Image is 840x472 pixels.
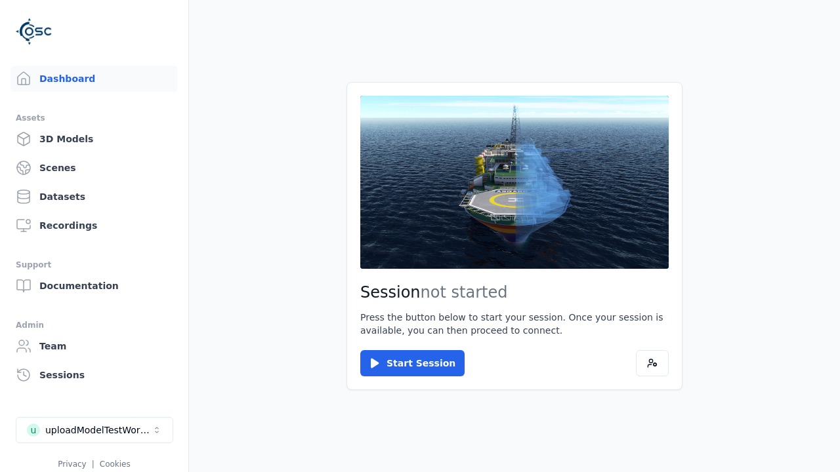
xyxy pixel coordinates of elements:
div: Support [16,257,173,273]
div: uploadModelTestWorkspace [45,423,152,437]
a: Team [10,333,178,359]
a: Recordings [10,212,178,239]
a: Documentation [10,273,178,299]
button: Select a workspace [16,417,173,443]
div: Assets [16,110,173,126]
a: Cookies [100,460,131,469]
img: Logo [16,13,52,50]
a: Sessions [10,362,178,388]
div: u [27,423,40,437]
span: not started [421,283,508,302]
a: Datasets [10,184,178,210]
div: Admin [16,317,173,333]
h2: Session [360,282,669,303]
p: Press the button below to start your session. Once your session is available, you can then procee... [360,311,669,337]
a: Dashboard [10,66,178,92]
span: | [92,460,94,469]
a: Privacy [58,460,86,469]
button: Start Session [360,350,465,376]
a: Scenes [10,155,178,181]
a: 3D Models [10,126,178,152]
